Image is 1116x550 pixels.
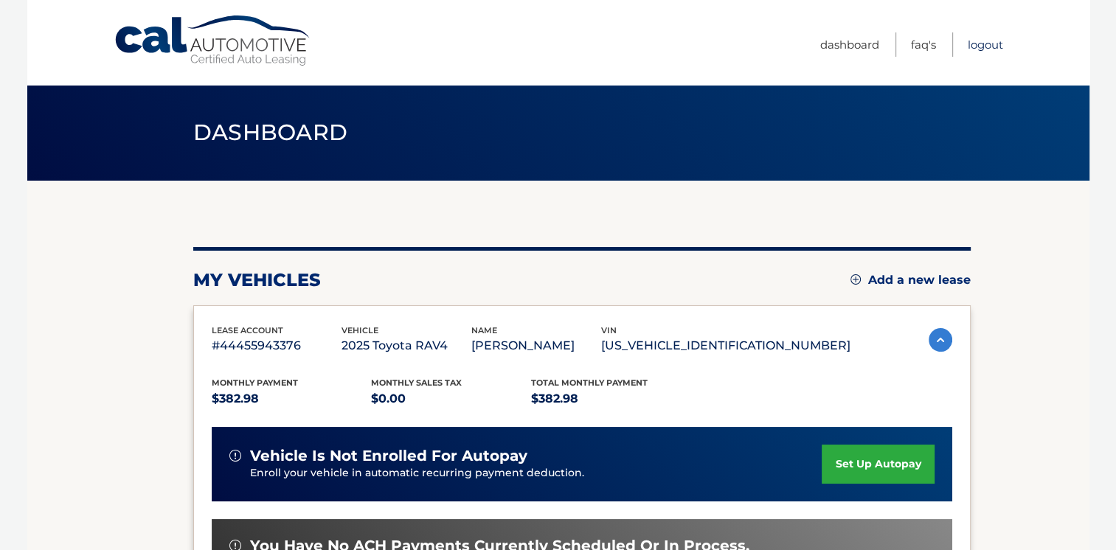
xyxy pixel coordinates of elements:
[250,465,822,481] p: Enroll your vehicle in automatic recurring payment deduction.
[229,450,241,462] img: alert-white.svg
[531,377,648,388] span: Total Monthly Payment
[968,32,1003,57] a: Logout
[601,325,617,335] span: vin
[850,273,971,288] a: Add a new lease
[212,335,342,356] p: #44455943376
[342,325,378,335] span: vehicle
[114,15,313,67] a: Cal Automotive
[193,119,348,146] span: Dashboard
[820,32,879,57] a: Dashboard
[371,377,462,388] span: Monthly sales Tax
[342,335,471,356] p: 2025 Toyota RAV4
[471,325,497,335] span: name
[911,32,936,57] a: FAQ's
[471,335,601,356] p: [PERSON_NAME]
[850,274,861,285] img: add.svg
[193,269,321,291] h2: my vehicles
[212,377,298,388] span: Monthly Payment
[212,389,372,409] p: $382.98
[929,328,952,352] img: accordion-active.svg
[212,325,283,335] span: lease account
[822,445,934,484] a: set up autopay
[601,335,850,356] p: [US_VEHICLE_IDENTIFICATION_NUMBER]
[371,389,531,409] p: $0.00
[250,447,527,465] span: vehicle is not enrolled for autopay
[531,389,691,409] p: $382.98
